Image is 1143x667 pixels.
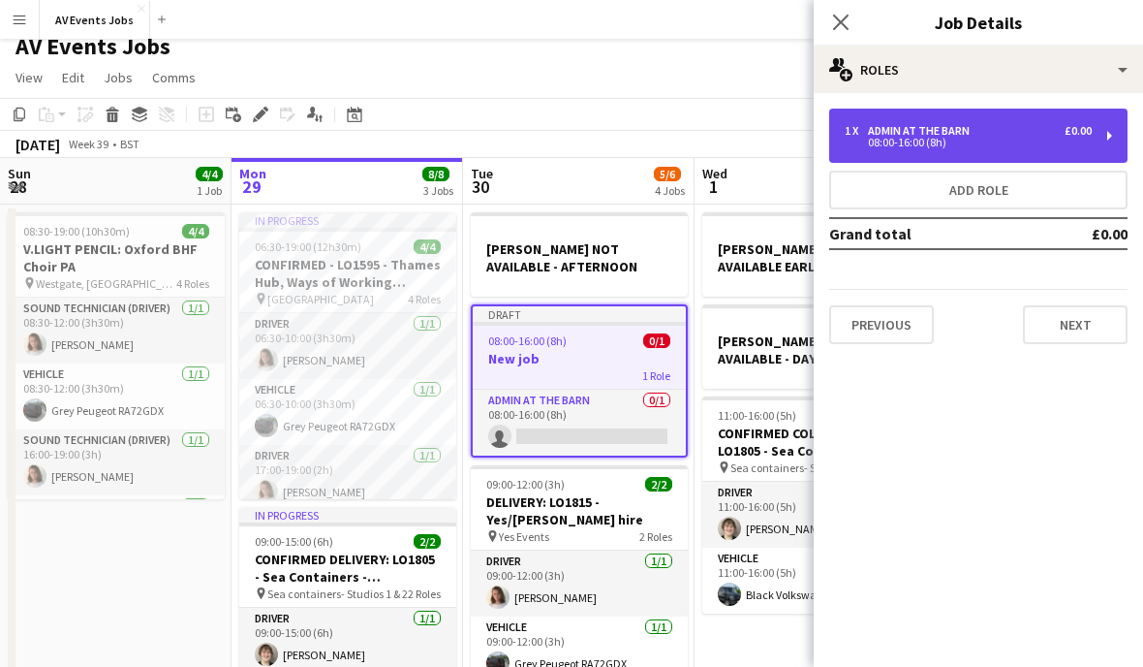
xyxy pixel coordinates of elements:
h3: New job [473,350,686,367]
span: 29 [236,175,266,198]
div: 4 Jobs [655,183,685,198]
span: 4 Roles [176,276,209,291]
span: 2/2 [414,534,441,549]
app-card-role: Driver1/117:00-19:00 (2h)[PERSON_NAME] [239,445,456,511]
app-card-role: Driver1/111:00-16:00 (5h)[PERSON_NAME] [702,482,919,548]
span: 06:30-19:00 (12h30m) [255,239,361,254]
span: 09:00-15:00 (6h) [255,534,333,549]
a: View [8,65,50,90]
span: Edit [62,69,84,86]
div: £0.00 [1065,124,1092,138]
app-job-card: Draft08:00-16:00 (8h)0/1New job1 RoleAdmin at the Barn0/108:00-16:00 (8h) [471,304,688,458]
app-job-card: In progress06:30-19:00 (12h30m)4/4CONFIRMED - LO1595 - Thames Hub, Ways of Working session [GEOGR... [239,212,456,499]
span: 2 Roles [408,587,441,601]
span: 4/4 [182,224,209,238]
div: 3 Jobs [423,183,453,198]
span: Wed [702,165,727,182]
span: 8/8 [422,167,449,181]
span: 1 Role [642,368,670,383]
span: Sun [8,165,31,182]
span: 5/6 [654,167,681,181]
button: Previous [829,305,934,344]
h3: DELIVERY: LO1815 - Yes/[PERSON_NAME] hire [471,493,688,528]
button: Next [1023,305,1128,344]
span: 28 [5,175,31,198]
h3: [PERSON_NAME] NOT AVAILABLE - AFTERNOON [471,240,688,275]
h3: Job Details [814,10,1143,35]
div: Admin at the Barn [868,124,977,138]
h3: [PERSON_NAME] NOT AVAILABLE EARLY MORNING [702,240,919,275]
app-card-role: Sound technician (Driver)1/108:30-12:00 (3h30m)[PERSON_NAME] [8,298,225,364]
app-job-card: [PERSON_NAME] NOT AVAILABLE - AFTERNOON [471,212,688,297]
app-card-role: Vehicle1/1 [8,495,225,561]
div: 08:00-16:00 (8h) [845,138,1092,147]
div: In progress [239,507,456,523]
span: 09:00-12:00 (3h) [486,477,565,492]
div: 1 x [845,124,868,138]
app-card-role: Vehicle1/106:30-10:00 (3h30m)Grey Peugeot RA72GDX [239,379,456,445]
app-card-role: Sound technician (Driver)1/116:00-19:00 (3h)[PERSON_NAME] [8,429,225,495]
app-card-role: Admin at the Barn0/108:00-16:00 (8h) [473,390,686,456]
span: 4/4 [196,167,223,181]
span: 08:30-19:00 (10h30m) [23,224,130,238]
div: Draft [473,306,686,322]
a: Comms [144,65,203,90]
div: 1 Job [197,183,222,198]
span: 11:00-16:00 (5h) [718,408,796,423]
h3: [PERSON_NAME] NOT AVAILABLE - DAYTIME [702,333,919,367]
span: 2 Roles [639,529,672,544]
span: 08:00-16:00 (8h) [488,333,567,348]
span: 4/4 [414,239,441,254]
app-card-role: Driver1/109:00-12:00 (3h)[PERSON_NAME] [471,551,688,617]
span: Comms [152,69,196,86]
app-job-card: 08:30-19:00 (10h30m)4/4V.LIGHT PENCIL: Oxford BHF Choir PA Westgate, [GEOGRAPHIC_DATA]4 RolesSoun... [8,212,225,499]
span: 0/1 [643,333,670,348]
span: Sea containers- Studios 1 & 2 [267,587,408,601]
span: 2/2 [645,477,672,492]
span: Yes Events [499,529,549,544]
div: Roles [814,47,1143,93]
span: Tue [471,165,493,182]
a: Jobs [96,65,140,90]
span: 4 Roles [408,292,441,306]
span: Sea containers- Studios 1 & 2 [730,461,871,475]
span: Westgate, [GEOGRAPHIC_DATA] [36,276,176,291]
span: [GEOGRAPHIC_DATA] [267,292,374,306]
app-card-role: Driver1/106:30-10:00 (3h30m)[PERSON_NAME] [239,313,456,379]
span: View [15,69,43,86]
a: Edit [54,65,92,90]
div: BST [120,137,139,151]
span: Jobs [104,69,133,86]
app-card-role: Vehicle1/108:30-12:00 (3h30m)Grey Peugeot RA72GDX [8,364,225,429]
h3: CONFIRMED DELIVERY: LO1805 - Sea Containers - Transparity Customer Summit [239,551,456,586]
button: Add role [829,171,1128,209]
app-job-card: 11:00-16:00 (5h)2/2CONFIRMED COLLECTION: LO1805 - Sea Containers - Transparity Customer Summit Se... [702,397,919,614]
span: Mon [239,165,266,182]
app-card-role: Vehicle1/111:00-16:00 (5h)Black Volkswagen OV21TZB [702,548,919,614]
div: In progress [239,212,456,228]
app-job-card: [PERSON_NAME] NOT AVAILABLE EARLY MORNING [702,212,919,297]
span: 1 [699,175,727,198]
h3: CONFIRMED COLLECTION: LO1805 - Sea Containers - Transparity Customer Summit [702,425,919,460]
span: Week 39 [64,137,112,151]
td: £0.00 [1035,218,1128,249]
h3: V.LIGHT PENCIL: Oxford BHF Choir PA [8,240,225,275]
button: AV Events Jobs [40,1,150,39]
h1: AV Events Jobs [15,32,170,61]
h3: CONFIRMED - LO1595 - Thames Hub, Ways of Working session [239,256,456,291]
td: Grand total [829,218,1035,249]
app-job-card: [PERSON_NAME] NOT AVAILABLE - DAYTIME [702,304,919,389]
span: 30 [468,175,493,198]
div: [DATE] [15,135,60,154]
